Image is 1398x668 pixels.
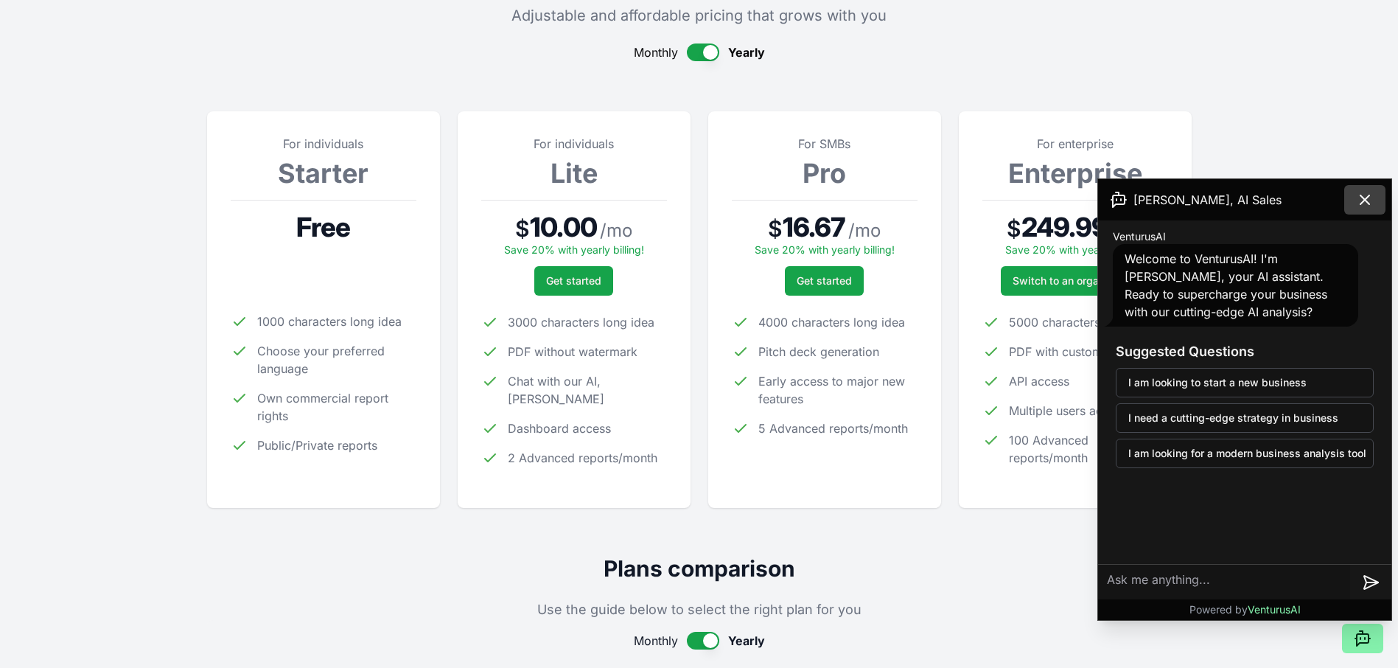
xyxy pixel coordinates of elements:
h3: Pro [732,159,918,188]
span: 5000 characters long idea [1009,313,1156,331]
span: Welcome to VenturusAI! I'm [PERSON_NAME], your AI assistant. Ready to supercharge your business w... [1125,251,1327,319]
p: Use the guide below to select the right plan for you [207,599,1192,620]
h3: Starter [231,159,416,188]
span: 249.99 [1021,212,1108,242]
span: VenturusAI [1113,229,1166,244]
span: Get started [797,274,852,288]
span: PDF with custom watermark [1009,343,1165,361]
span: Monthly [634,44,678,61]
span: Save 20% with yearly billing! [755,243,895,256]
p: For individuals [231,135,416,153]
h3: Enterprise [982,159,1168,188]
span: Early access to major new features [758,372,918,408]
span: 10.00 [530,212,597,242]
span: 4000 characters long idea [758,313,905,331]
span: Multiple users access [1009,402,1128,420]
span: 100 Advanced reports/month [1009,431,1168,467]
span: $ [1007,215,1021,242]
button: I am looking to start a new business [1116,368,1374,397]
p: For individuals [481,135,667,153]
button: I am looking for a modern business analysis tool [1116,439,1374,468]
a: Switch to an organization [1001,266,1150,296]
span: Dashboard access [508,420,611,437]
span: 16.67 [783,212,846,242]
span: 2 Advanced reports/month [508,449,657,467]
span: 1000 characters long idea [257,313,402,330]
button: Get started [534,266,613,296]
span: $ [768,215,783,242]
span: API access [1009,372,1069,390]
button: Get started [785,266,864,296]
span: Pitch deck generation [758,343,879,361]
span: 3000 characters long idea [508,313,654,331]
span: Public/Private reports [257,436,377,454]
span: Own commercial report rights [257,389,416,425]
span: / mo [848,219,881,243]
span: Chat with our AI, [PERSON_NAME] [508,372,667,408]
p: Adjustable and affordable pricing that grows with you [207,5,1192,26]
span: Choose your preferred language [257,342,416,378]
span: / mo [600,219,632,243]
h3: Lite [481,159,667,188]
span: PDF without watermark [508,343,637,361]
span: Save 20% with yearly billing! [1005,243,1145,256]
span: Yearly [728,44,765,61]
h2: Plans comparison [207,555,1192,582]
span: 5 Advanced reports/month [758,420,908,437]
span: VenturusAI [1248,603,1301,616]
p: For enterprise [982,135,1168,153]
p: For SMBs [732,135,918,153]
span: $ [515,215,530,242]
span: Save 20% with yearly billing! [504,243,644,256]
p: Powered by [1189,602,1301,617]
span: Free [296,212,350,242]
span: Monthly [634,632,678,650]
span: Yearly [728,632,765,650]
span: Get started [546,274,601,288]
span: [PERSON_NAME], AI Sales [1133,191,1282,209]
h3: Suggested Questions [1116,341,1374,362]
button: I need a cutting-edge strategy in business [1116,403,1374,433]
